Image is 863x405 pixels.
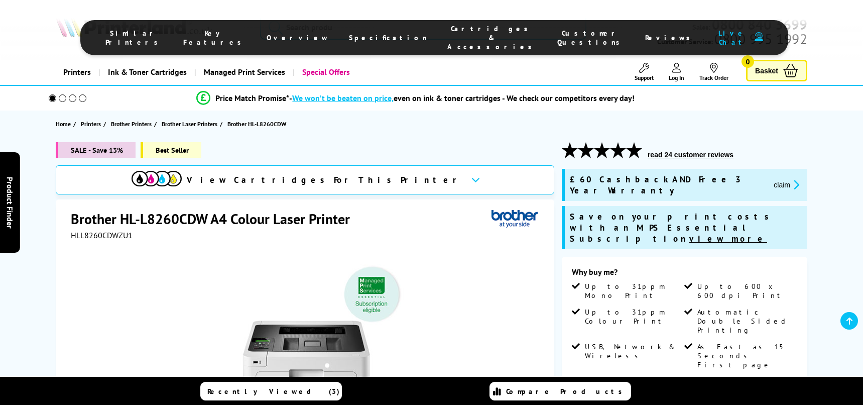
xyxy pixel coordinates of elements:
[111,119,152,129] span: Brother Printers
[447,24,537,51] span: Cartridges & Accessories
[689,233,767,244] u: view more
[699,63,728,81] a: Track Order
[108,59,187,85] span: Ink & Toner Cartridges
[81,119,103,129] a: Printers
[585,308,682,326] span: Up to 31ppm Colour Print
[207,387,340,396] span: Recently Viewed (3)
[746,60,807,81] a: Basket 0
[570,174,766,196] span: £60 Cashback AND Free 3 Year Warranty
[183,29,246,47] span: Key Features
[5,177,15,229] span: Product Finder
[111,119,154,129] a: Brother Printers
[645,150,736,159] button: read 24 customer reviews
[755,64,778,77] span: Basket
[697,308,795,335] span: Automatic Double Sided Printing
[669,63,684,81] a: Log In
[35,89,797,107] li: modal_Promise
[349,33,427,42] span: Specification
[56,59,98,85] a: Printers
[105,29,163,47] span: Similar Printers
[81,119,101,129] span: Printers
[557,29,625,47] span: Customer Questions
[162,119,220,129] a: Brother Laser Printers
[697,342,795,369] span: As Fast as 15 Seconds First page
[215,93,289,103] span: Price Match Promise*
[162,119,217,129] span: Brother Laser Printers
[570,211,774,244] span: Save on your print costs with an MPS Essential Subscription
[200,382,342,400] a: Recently Viewed (3)
[572,267,797,282] div: Why buy me?
[585,342,682,360] span: USB, Network & Wireless
[489,382,631,400] a: Compare Products
[771,179,802,190] button: promo-description
[56,142,136,158] span: SALE - Save 13%
[742,55,754,68] span: 0
[635,74,654,81] span: Support
[635,63,654,81] a: Support
[645,33,695,42] span: Reviews
[715,29,750,47] span: Live Chat
[491,210,538,228] img: Brother
[227,119,289,129] a: Brother HL-L8260CDW
[669,74,684,81] span: Log In
[506,387,628,396] span: Compare Products
[194,59,293,85] a: Managed Print Services
[755,32,763,42] img: user-headset-duotone.svg
[56,119,71,129] span: Home
[132,171,182,186] img: View Cartridges
[187,174,463,185] span: View Cartridges For This Printer
[585,282,682,300] span: Up to 31ppm Mono Print
[71,230,133,240] span: HLL8260CDWZU1
[289,93,635,103] div: - even on ink & toner cartridges - We check our competitors every day!
[697,282,795,300] span: Up to 600 x 600 dpi Print
[293,59,357,85] a: Special Offers
[56,119,73,129] a: Home
[141,142,201,158] span: Best Seller
[227,119,286,129] span: Brother HL-L8260CDW
[267,33,329,42] span: Overview
[98,59,194,85] a: Ink & Toner Cartridges
[71,210,360,228] h1: Brother HL-L8260CDW A4 Colour Laser Printer
[292,93,394,103] span: We won’t be beaten on price,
